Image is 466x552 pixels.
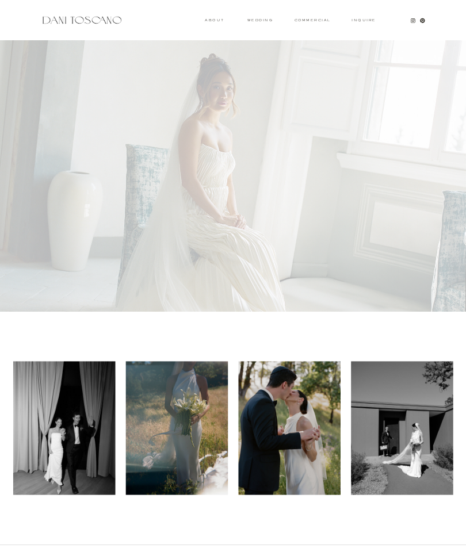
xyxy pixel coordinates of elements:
a: About [205,18,222,21]
a: wedding [247,18,273,21]
a: commercial [295,18,330,21]
a: Inquire [352,18,376,22]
